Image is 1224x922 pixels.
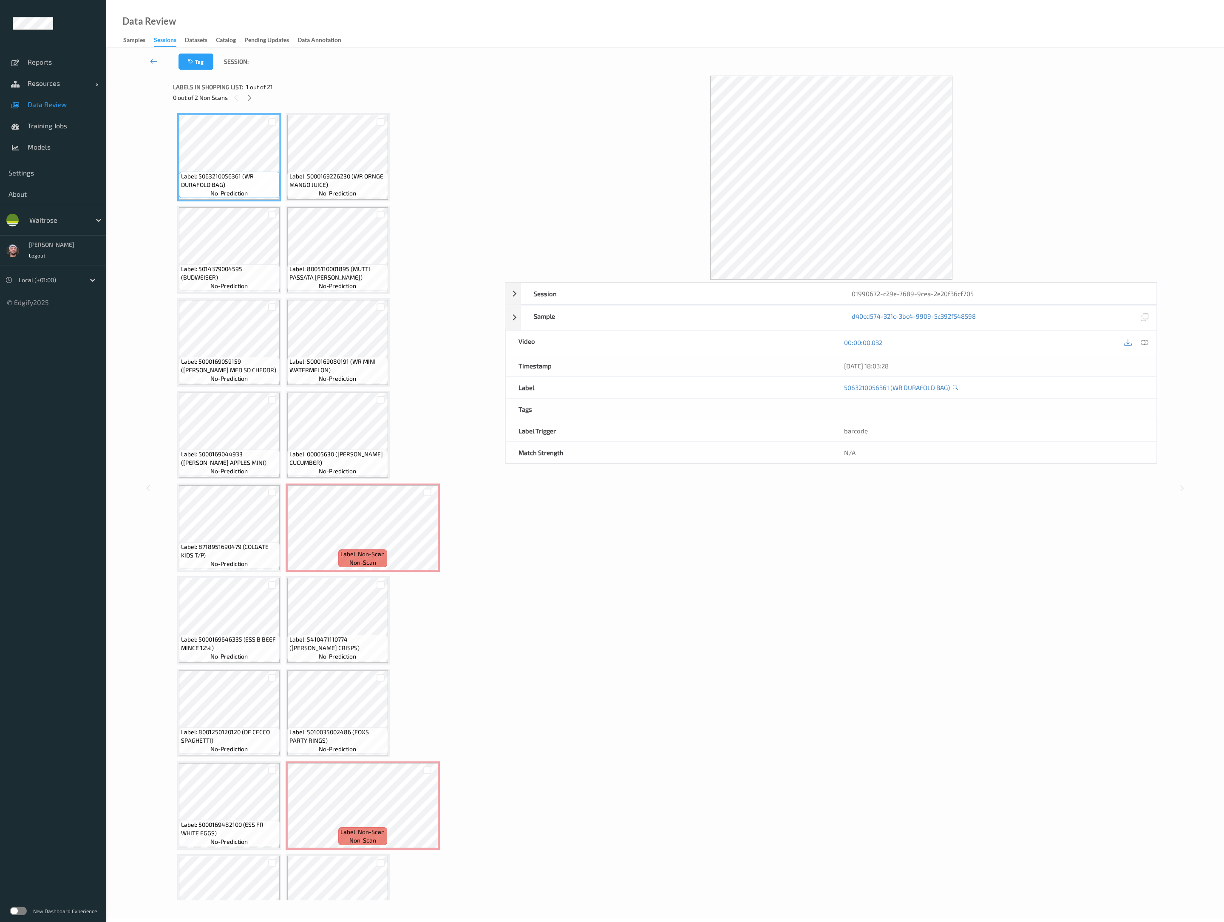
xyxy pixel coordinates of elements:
[122,17,176,25] div: Data Review
[181,357,278,374] span: Label: 5000169059159 ([PERSON_NAME] MED SD CHEDDR)
[210,745,248,753] span: no-prediction
[178,54,213,70] button: Tag
[506,331,831,355] div: Video
[831,442,1156,463] div: N/A
[123,36,145,46] div: Samples
[210,652,248,661] span: no-prediction
[210,560,248,568] span: no-prediction
[173,92,499,103] div: 0 out of 2 Non Scans
[319,652,356,661] span: no-prediction
[506,377,831,398] div: Label
[181,265,278,282] span: Label: 5014379004595 (BUDWEISER)
[289,450,386,467] span: Label: 00005630 ([PERSON_NAME] CUCUMBER)
[289,265,386,282] span: Label: 8005110001895 (MUTTI PASSATA [PERSON_NAME])
[289,357,386,374] span: Label: 5000169080191 (WR MINI WATERMELON)
[224,57,249,66] span: Session:
[289,172,386,189] span: Label: 5000169226230 (WR ORNGE MANGO JUICE)
[349,836,376,845] span: non-scan
[181,450,278,467] span: Label: 5000169044933 ([PERSON_NAME] APPLES MINI)
[319,374,356,383] span: no-prediction
[506,399,831,420] div: Tags
[181,728,278,745] span: Label: 8001250120120 (DE CECCO SPAGHETTI)
[173,83,243,91] span: Labels in shopping list:
[506,420,831,441] div: Label Trigger
[210,837,248,846] span: no-prediction
[210,282,248,290] span: no-prediction
[216,34,244,46] a: Catalog
[839,283,1157,304] div: 01990672-c29e-7689-9cea-2e20f36cf705
[185,34,216,46] a: Datasets
[210,374,248,383] span: no-prediction
[844,383,950,392] a: 5063210056361 (WR DURAFOLD BAG)
[349,558,376,567] span: non-scan
[210,189,248,198] span: no-prediction
[297,36,341,46] div: Data Annotation
[844,338,882,347] a: 00:00:00.032
[319,282,356,290] span: no-prediction
[831,420,1156,441] div: barcode
[244,36,289,46] div: Pending Updates
[210,467,248,475] span: no-prediction
[505,305,1157,330] div: Sampled40cd574-321c-3bc4-9909-5c392f548598
[844,362,1144,370] div: [DATE] 18:03:28
[185,36,207,46] div: Datasets
[319,745,356,753] span: no-prediction
[154,34,185,47] a: Sessions
[154,36,176,47] div: Sessions
[289,728,386,745] span: Label: 5010035002486 (FOXS PARTY RINGS)
[181,543,278,560] span: Label: 8718951690479 (COLGATE KIDS T/P)
[297,34,350,46] a: Data Annotation
[181,820,278,837] span: Label: 5000169482100 (ESS FR WHITE EGGS)
[181,635,278,652] span: Label: 5000169646335 (ESS B BEEF MINCE 12%)
[216,36,236,46] div: Catalog
[505,283,1157,305] div: Session01990672-c29e-7689-9cea-2e20f36cf705
[289,635,386,652] span: Label: 5410471110774 ([PERSON_NAME] CRISPS)
[852,312,976,323] a: d40cd574-321c-3bc4-9909-5c392f548598
[521,283,839,304] div: Session
[340,828,385,836] span: Label: Non-Scan
[521,305,839,330] div: Sample
[319,189,356,198] span: no-prediction
[319,467,356,475] span: no-prediction
[506,355,831,376] div: Timestamp
[181,172,278,189] span: Label: 5063210056361 (WR DURAFOLD BAG)
[244,34,297,46] a: Pending Updates
[246,83,273,91] span: 1 out of 21
[340,550,385,558] span: Label: Non-Scan
[123,34,154,46] a: Samples
[506,442,831,463] div: Match Strength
